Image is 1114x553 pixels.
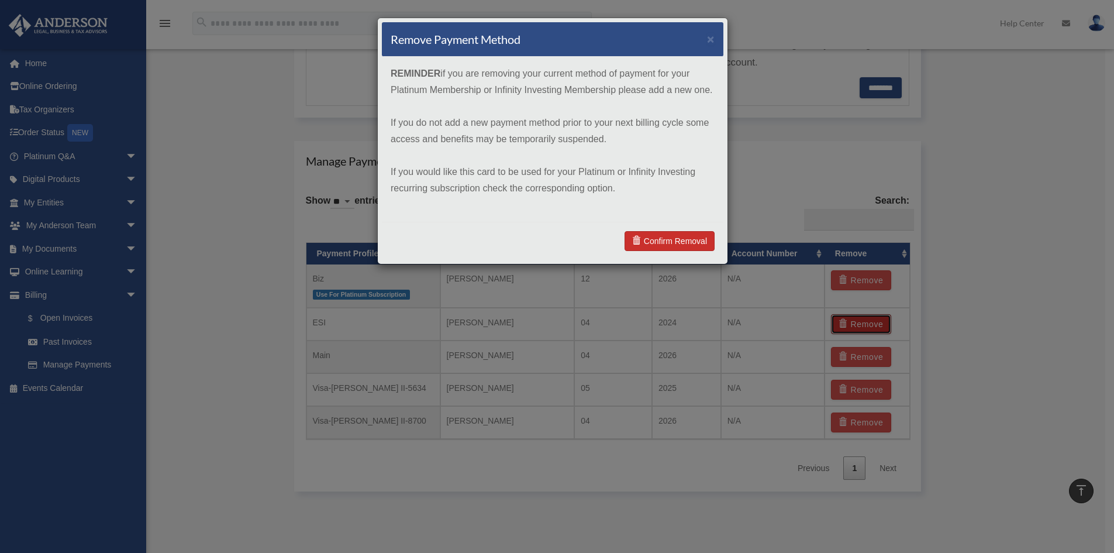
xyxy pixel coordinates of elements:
p: If you do not add a new payment method prior to your next billing cycle some access and benefits ... [391,115,715,147]
a: Confirm Removal [625,231,715,251]
button: × [707,33,715,45]
p: If you would like this card to be used for your Platinum or Infinity Investing recurring subscrip... [391,164,715,197]
strong: REMINDER [391,68,440,78]
div: if you are removing your current method of payment for your Platinum Membership or Infinity Inves... [382,57,723,222]
h4: Remove Payment Method [391,31,520,47]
